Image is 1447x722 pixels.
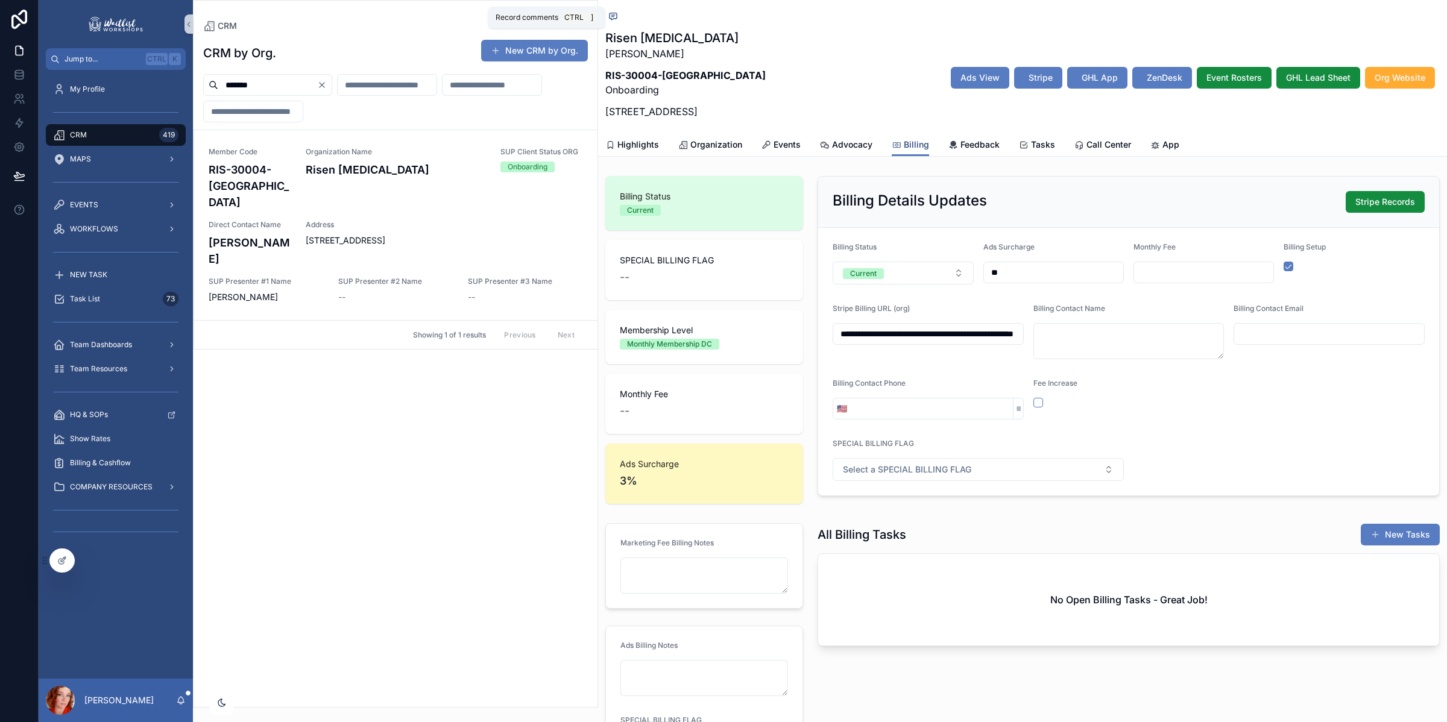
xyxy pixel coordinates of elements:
[306,162,486,178] h4: Risen [MEDICAL_DATA]
[194,130,597,320] a: Member CodeRIS-30004-[GEOGRAPHIC_DATA]Organization NameRisen [MEDICAL_DATA]SUP Client Status ORGO...
[203,45,276,61] h1: CRM by Org.
[1147,72,1182,84] span: ZenDesk
[46,264,186,286] a: NEW TASK
[820,134,872,158] a: Advocacy
[46,218,186,240] a: WORKFLOWS
[70,410,108,419] span: HQ & SOPs
[605,46,766,61] p: [PERSON_NAME]
[1029,72,1053,84] span: Stripe
[620,472,789,489] span: 3%
[1355,196,1415,208] span: Stripe Records
[508,162,547,172] div: Onboarding
[209,277,324,286] span: SUP Presenter #1 Name
[46,452,186,474] a: Billing & Cashflow
[620,458,789,470] span: Ads Surcharge
[832,139,872,151] span: Advocacy
[1276,67,1360,89] button: GHL Lead Sheet
[1050,592,1208,607] h2: No Open Billing Tasks - Great Job!
[620,538,714,547] span: Marketing Fee Billing Notes
[306,234,583,246] span: [STREET_ADDRESS]
[306,147,486,157] span: Organization Name
[70,458,131,468] span: Billing & Cashflow
[605,68,766,97] p: Onboarding
[496,13,558,22] span: Record comments
[70,154,91,164] span: MAPS
[70,294,100,304] span: Task List
[468,291,475,303] span: --
[1286,72,1351,84] span: GHL Lead Sheet
[761,134,801,158] a: Events
[587,13,597,22] span: ]
[833,242,877,251] span: Billing Status
[620,190,789,202] span: Billing Status
[1019,134,1055,158] a: Tasks
[70,364,127,374] span: Team Resources
[617,139,659,151] span: Highlights
[481,40,588,61] button: New CRM by Org.
[1361,524,1440,545] button: New Tasks
[690,139,742,151] span: Organization
[833,378,906,388] span: Billing Contact Phone
[1365,67,1435,89] button: Org Website
[1150,134,1179,158] a: App
[1133,242,1176,251] span: Monthly Fee
[46,288,186,310] a: Task List73
[70,200,98,210] span: EVENTS
[620,324,789,336] span: Membership Level
[1033,304,1105,313] span: Billing Contact Name
[84,694,154,706] p: [PERSON_NAME]
[1132,67,1192,89] button: ZenDesk
[1067,67,1127,89] button: GHL App
[605,30,766,46] h1: Risen [MEDICAL_DATA]
[218,20,237,32] span: CRM
[46,48,186,70] button: Jump to...CtrlK
[39,70,193,557] div: scrollable content
[1284,242,1326,251] span: Billing Setup
[65,54,141,64] span: Jump to...
[46,428,186,450] a: Show Rates
[46,358,186,380] a: Team Resources
[627,205,654,216] div: Current
[1162,139,1179,151] span: App
[209,162,291,210] h4: RIS-30004-[GEOGRAPHIC_DATA]
[1234,304,1304,313] span: Billing Contact Email
[563,11,585,24] span: Ctrl
[70,84,105,94] span: My Profile
[1086,139,1131,151] span: Call Center
[960,72,1000,84] span: Ads View
[46,476,186,498] a: COMPANY RESOURCES
[818,526,906,543] h1: All Billing Tasks
[983,242,1035,251] span: Ads Surcharge
[1014,67,1062,89] button: Stripe
[70,130,87,140] span: CRM
[70,482,153,492] span: COMPANY RESOURCES
[951,67,1009,89] button: Ads View
[70,224,118,234] span: WORKFLOWS
[209,147,291,157] span: Member Code
[1346,191,1425,213] button: Stripe Records
[904,139,929,151] span: Billing
[70,270,107,280] span: NEW TASK
[209,291,324,303] span: [PERSON_NAME]
[163,292,178,306] div: 73
[627,339,712,350] div: Monthly Membership DC
[46,148,186,170] a: MAPS
[843,463,971,476] span: Select a SPECIAL BILLING FLAG
[70,340,132,350] span: Team Dashboards
[1082,72,1118,84] span: GHL App
[850,268,877,279] div: Current
[833,191,987,210] h2: Billing Details Updates
[338,277,453,286] span: SUP Presenter #2 Name
[678,134,742,158] a: Organization
[1074,134,1131,158] a: Call Center
[209,220,291,230] span: Direct Contact Name
[620,269,629,286] span: --
[146,53,168,65] span: Ctrl
[605,69,766,81] strong: RIS-30004-[GEOGRAPHIC_DATA]
[338,291,345,303] span: --
[87,14,145,34] img: App logo
[774,139,801,151] span: Events
[620,254,789,266] span: SPECIAL BILLING FLAG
